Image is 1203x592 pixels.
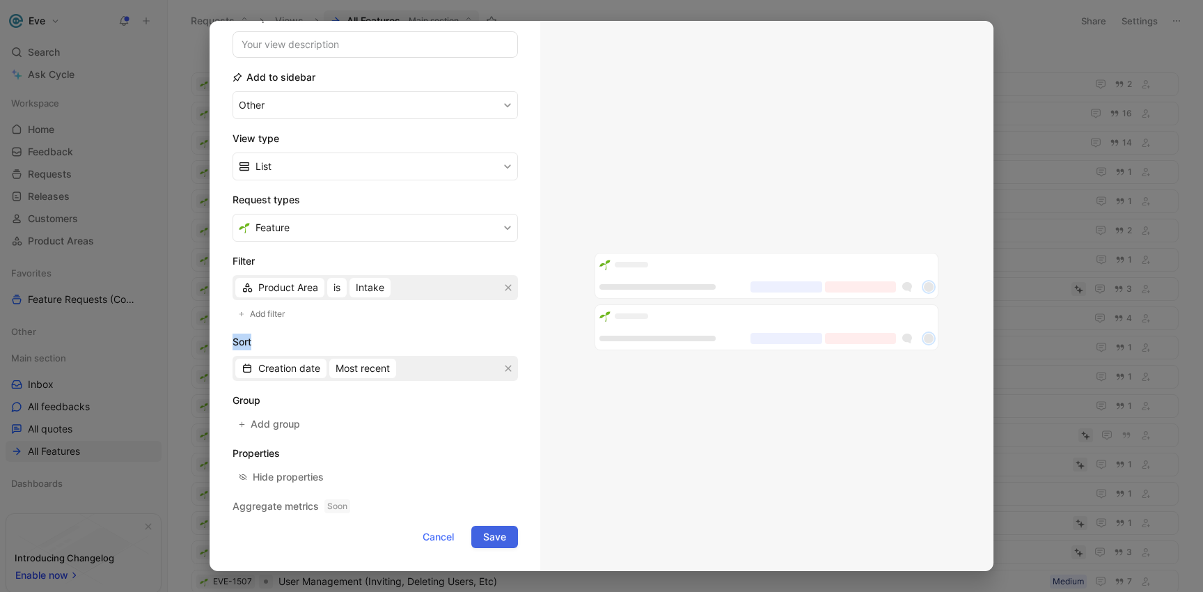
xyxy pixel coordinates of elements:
span: is [333,279,340,296]
button: Other [233,91,518,119]
button: Cancel [411,526,466,548]
span: Add group [251,416,301,433]
span: Cancel [423,529,454,545]
h2: Sort [233,334,518,350]
button: Add filter [233,306,292,322]
span: Most recent [336,360,390,377]
span: Product Area [258,279,318,296]
h2: Properties [233,445,518,462]
h2: Add to sidebar [233,69,315,86]
span: Soon [324,499,350,513]
button: Most recent [329,359,396,378]
div: Hide properties [253,469,324,485]
img: 🌱 [599,311,611,322]
input: Your view description [233,31,518,58]
button: Hide properties [233,467,330,487]
button: Intake [349,278,391,297]
h2: Filter [233,253,518,270]
button: List [233,153,518,180]
img: 🌱 [239,222,250,233]
button: 🌱Feature [233,214,518,242]
button: Product Area [235,278,324,297]
button: is [327,278,347,297]
img: 🌱 [599,259,611,270]
h2: Request types [233,192,518,208]
h2: Group [233,392,518,409]
span: Intake [356,279,384,296]
h2: View type [233,130,518,147]
span: Add filter [250,307,286,321]
span: Feature [255,219,290,236]
span: Creation date [258,360,320,377]
button: Add group [233,414,308,434]
button: Creation date [235,359,327,378]
button: Save [471,526,518,548]
span: Save [483,529,506,545]
h2: Aggregate metrics [233,498,518,515]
